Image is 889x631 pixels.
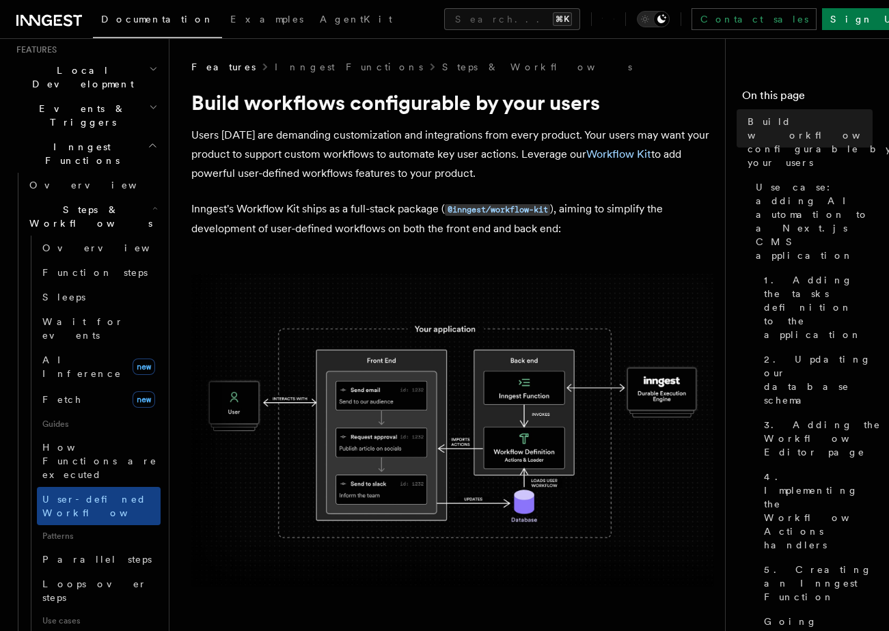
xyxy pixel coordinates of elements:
[37,413,161,435] span: Guides
[42,394,82,405] span: Fetch
[24,197,161,236] button: Steps & Workflows
[444,8,580,30] button: Search...⌘K
[758,412,873,464] a: 3. Adding the Workflow Editor page
[11,140,148,167] span: Inngest Functions
[442,60,632,74] a: Steps & Workflows
[11,58,161,96] button: Local Development
[553,12,572,26] kbd: ⌘K
[191,60,256,74] span: Features
[11,44,57,55] span: Features
[42,494,165,518] span: User-defined Workflows
[445,204,550,216] code: @inngest/workflow-kit
[750,175,873,268] a: Use case: adding AI automation to a Next.js CMS application
[37,487,161,525] a: User-defined Workflows
[445,202,550,215] a: @inngest/workflow-kit
[312,4,400,37] a: AgentKit
[93,4,222,38] a: Documentation
[764,273,873,341] span: 1. Adding the tasks definition to the application
[42,354,122,379] span: AI Inference
[133,391,155,408] span: new
[637,11,670,27] button: Toggle dark mode
[37,572,161,610] a: Loops over steps
[191,199,714,238] p: Inngest's Workflow Kit ships as a full-stack package ( ), aiming to simplify the development of u...
[42,442,157,480] span: How Functions are executed
[764,418,883,459] span: 3. Adding the Workflow Editor page
[191,274,714,587] img: The Workflow Kit provides a Workflow Engine to compose workflow actions on the back end and a set...
[756,180,873,262] span: Use case: adding AI automation to a Next.js CMS application
[230,14,303,25] span: Examples
[742,87,873,109] h4: On this page
[37,285,161,309] a: Sleeps
[320,14,392,25] span: AgentKit
[191,90,714,115] h1: Build workflows configurable by your users
[37,309,161,348] a: Wait for events
[24,203,152,230] span: Steps & Workflows
[37,348,161,386] a: AI Inferencenew
[37,236,161,260] a: Overview
[758,557,873,609] a: 5. Creating an Inngest Function
[586,148,651,160] a: Workflow Kit
[42,554,152,565] span: Parallel steps
[37,525,161,547] span: Patterns
[42,267,148,278] span: Function steps
[764,470,883,552] span: 4. Implementing the Workflow Actions handlers
[764,563,873,604] span: 5. Creating an Inngest Function
[29,180,170,191] span: Overview
[37,435,161,487] a: How Functions are executed
[42,316,124,341] span: Wait for events
[764,352,873,407] span: 2. Updating our database schema
[133,359,155,375] span: new
[37,386,161,413] a: Fetchnew
[37,260,161,285] a: Function steps
[275,60,423,74] a: Inngest Functions
[758,268,873,347] a: 1. Adding the tasks definition to the application
[11,102,149,129] span: Events & Triggers
[758,347,873,412] a: 2. Updating our database schema
[42,242,183,253] span: Overview
[37,547,161,572] a: Parallel steps
[42,292,85,303] span: Sleeps
[24,173,161,197] a: Overview
[11,135,161,173] button: Inngest Functions
[101,14,214,25] span: Documentation
[692,8,817,30] a: Contact sales
[11,96,161,135] button: Events & Triggers
[11,64,149,91] span: Local Development
[222,4,312,37] a: Examples
[191,126,714,183] p: Users [DATE] are demanding customization and integrations from every product. Your users may want...
[742,109,873,175] a: Build workflows configurable by your users
[42,578,147,603] span: Loops over steps
[758,464,873,557] a: 4. Implementing the Workflow Actions handlers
